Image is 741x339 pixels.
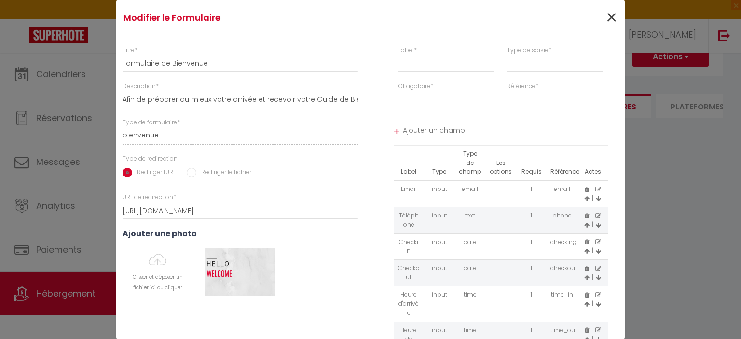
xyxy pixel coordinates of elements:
[547,207,577,233] td: phone
[591,290,593,298] span: |
[547,260,577,286] td: checkout
[394,146,425,181] th: Label
[123,193,176,202] label: URL de redirection
[507,82,538,91] label: Référence
[516,181,547,207] td: 1
[547,286,577,322] td: time_in
[455,181,486,207] td: email
[547,181,577,207] td: email
[123,154,178,163] label: Type de redirection
[424,146,455,181] th: Type
[516,146,547,181] th: Requis
[547,146,577,181] th: Référence
[394,286,425,322] td: Heure d'arrivée
[132,168,176,178] label: Rediriger l'URL
[592,299,593,308] span: |
[591,238,593,246] span: |
[605,8,617,28] button: Close
[424,207,455,233] td: input
[516,286,547,322] td: 1
[196,168,251,178] label: Rediriger le fichier
[455,260,486,286] td: date
[516,233,547,260] td: 1
[592,220,593,229] span: |
[592,246,593,255] span: |
[455,207,486,233] td: text
[394,181,425,207] td: Email
[398,82,433,91] label: Obligatoire
[577,146,608,181] th: Actes
[424,181,455,207] td: input
[455,233,486,260] td: date
[507,46,551,55] label: Type de saisie
[592,273,593,281] span: |
[398,46,417,55] label: Label
[123,82,159,91] label: Description
[394,260,425,286] td: Checkout
[123,229,358,238] h3: Ajouter une photo
[424,233,455,260] td: input
[455,286,486,322] td: time
[394,233,425,260] td: Checkin
[123,118,180,127] label: Type de formulaire
[123,46,137,55] label: Titre
[403,123,608,140] span: Ajouter un champ
[485,146,516,181] th: Les options
[424,286,455,322] td: input
[591,211,593,219] span: |
[394,124,399,139] div: +
[516,260,547,286] td: 1
[591,185,593,193] span: |
[424,260,455,286] td: input
[516,207,547,233] td: 1
[592,194,593,202] span: |
[123,11,449,25] h4: Modifier le Formulaire
[605,3,617,32] span: ×
[591,326,593,334] span: |
[547,233,577,260] td: checking
[591,264,593,272] span: |
[455,146,486,181] th: Type de champ
[394,207,425,233] td: Téléphone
